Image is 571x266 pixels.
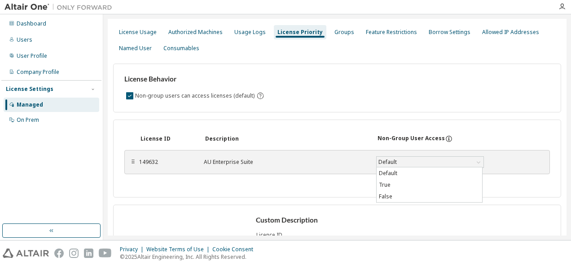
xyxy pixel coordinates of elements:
[163,45,199,52] div: Consumables
[54,249,64,258] img: facebook.svg
[4,3,117,12] img: Altair One
[119,29,157,36] div: License Usage
[429,29,470,36] div: Borrow Settings
[377,157,483,167] div: Default
[377,167,482,179] li: Default
[120,246,146,253] div: Privacy
[3,249,49,258] img: altair_logo.svg
[377,179,482,191] li: True
[168,29,223,36] div: Authorized Machines
[120,253,259,261] p: © 2025 Altair Engineering, Inc. All Rights Reserved.
[366,29,417,36] div: Feature Restrictions
[135,90,256,101] label: Non-group users can access licenses (default)
[84,249,93,258] img: linkedin.svg
[17,20,46,27] div: Dashboard
[17,101,43,108] div: Managed
[6,86,53,93] div: License Settings
[119,45,152,52] div: Named User
[124,75,263,84] h3: License Behavior
[17,52,47,60] div: User Profile
[256,92,264,100] svg: By default any user not assigned to any group can access any license. Turn this setting off to di...
[141,135,194,142] div: License ID
[139,159,193,166] div: 149632
[482,29,539,36] div: Allowed IP Addresses
[99,249,112,258] img: youtube.svg
[277,29,323,36] div: License Priority
[212,246,259,253] div: Cookie Consent
[17,69,59,76] div: Company Profile
[146,246,212,253] div: Website Terms of Use
[256,232,418,239] label: Licence ID
[234,29,266,36] div: Usage Logs
[17,116,39,124] div: On Prem
[377,191,482,202] li: False
[377,157,398,167] div: Default
[256,216,419,225] h3: Custom Description
[69,249,79,258] img: instagram.svg
[130,159,136,166] div: ⠿
[378,135,445,143] div: Non-Group User Access
[204,159,365,166] div: AU Enterprise Suite
[17,36,32,43] div: Users
[334,29,354,36] div: Groups
[205,135,367,142] div: Description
